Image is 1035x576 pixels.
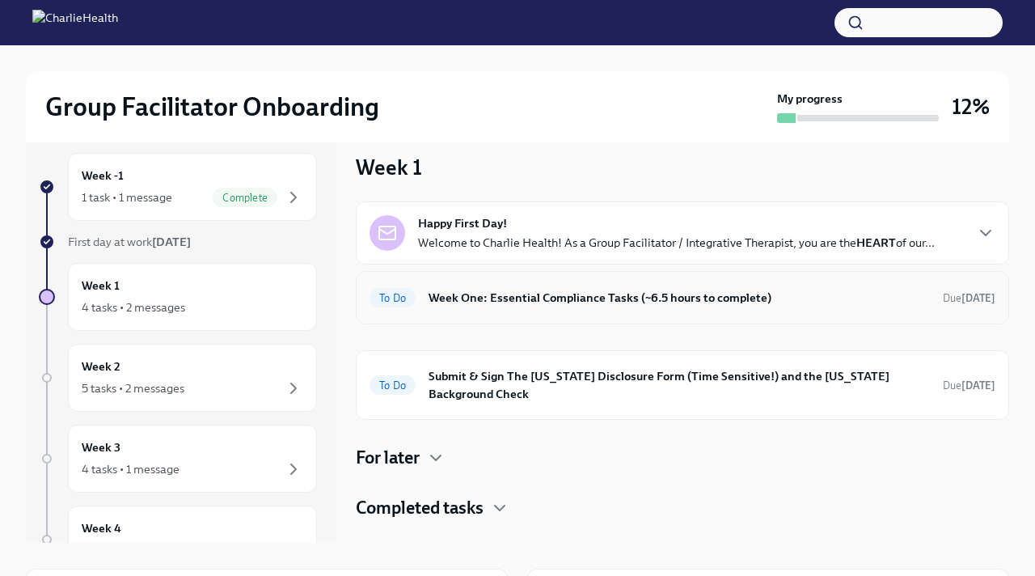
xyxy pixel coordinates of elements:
h6: Week 3 [82,438,120,456]
strong: My progress [777,91,843,107]
span: To Do [370,379,416,392]
div: 4 tasks • 2 messages [82,299,185,316]
a: First day at work[DATE] [39,234,317,250]
img: CharlieHealth [32,10,118,36]
strong: Happy First Day! [418,215,507,231]
div: For later [356,446,1009,470]
span: First day at work [68,235,191,249]
div: 4 tasks • 1 message [82,461,180,477]
span: Complete [213,192,277,204]
span: October 15th, 2025 09:00 [943,378,995,393]
h6: Week One: Essential Compliance Tasks (~6.5 hours to complete) [429,289,930,307]
h6: Week 1 [82,277,120,294]
div: 1 task [82,542,110,558]
h2: Group Facilitator Onboarding [45,91,379,123]
strong: [DATE] [152,235,191,249]
h4: For later [356,446,420,470]
span: To Do [370,292,416,304]
strong: [DATE] [961,379,995,392]
a: To DoWeek One: Essential Compliance Tasks (~6.5 hours to complete)Due[DATE] [370,285,995,311]
span: Due [943,379,995,392]
a: Week 25 tasks • 2 messages [39,344,317,412]
div: Completed tasks [356,496,1009,520]
span: Due [943,292,995,304]
h3: Week 1 [356,153,422,182]
strong: HEART [856,235,896,250]
a: Week 41 task [39,506,317,574]
a: Week 14 tasks • 2 messages [39,263,317,331]
h4: Completed tasks [356,496,484,520]
strong: [DATE] [961,292,995,304]
a: To DoSubmit & Sign The [US_STATE] Disclosure Form (Time Sensitive!) and the [US_STATE] Background... [370,364,995,406]
h6: Week -1 [82,167,124,184]
div: 5 tasks • 2 messages [82,380,184,396]
h6: Submit & Sign The [US_STATE] Disclosure Form (Time Sensitive!) and the [US_STATE] Background Check [429,367,930,403]
div: 1 task • 1 message [82,189,172,205]
a: Week 34 tasks • 1 message [39,425,317,493]
h6: Week 2 [82,358,120,375]
h6: Week 4 [82,519,121,537]
h3: 12% [952,92,990,121]
span: October 13th, 2025 09:00 [943,290,995,306]
p: Welcome to Charlie Health! As a Group Facilitator / Integrative Therapist, you are the of our... [418,235,935,251]
a: Week -11 task • 1 messageComplete [39,153,317,221]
